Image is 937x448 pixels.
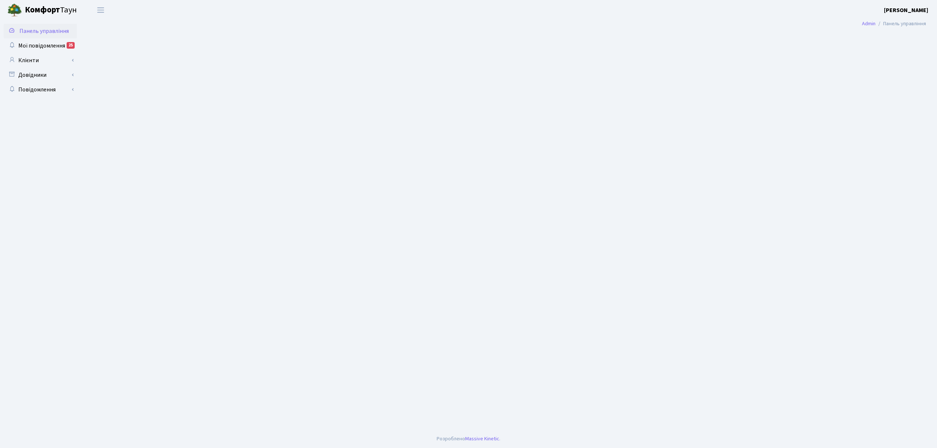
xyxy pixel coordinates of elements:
a: [PERSON_NAME] [884,6,928,15]
a: Мої повідомлення25 [4,38,77,53]
a: Панель управління [4,24,77,38]
div: 25 [67,42,75,49]
a: Довідники [4,68,77,82]
b: [PERSON_NAME] [884,6,928,14]
a: Admin [862,20,876,27]
a: Повідомлення [4,82,77,97]
span: Панель управління [19,27,69,35]
nav: breadcrumb [851,16,937,31]
a: Клієнти [4,53,77,68]
span: Мої повідомлення [18,42,65,50]
a: Massive Kinetic [465,435,499,443]
span: Таун [25,4,77,16]
b: Комфорт [25,4,60,16]
button: Переключити навігацію [92,4,110,16]
img: logo.png [7,3,22,18]
div: Розроблено . [437,435,500,443]
li: Панель управління [876,20,926,28]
